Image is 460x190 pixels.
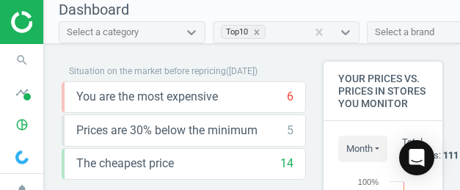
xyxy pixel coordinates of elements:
[8,46,36,74] i: search
[375,26,434,39] div: Select a brand
[399,140,434,175] div: Open Intercom Messenger
[287,123,293,139] div: 5
[76,89,218,105] span: You are the most expensive
[287,89,293,105] div: 6
[15,150,29,164] img: wGWNvw8QSZomAAAAABJRU5ErkJggg==
[76,156,174,172] span: The cheapest price
[443,150,459,161] b: 111
[402,136,459,162] p: Total products:
[76,123,258,139] span: Prices are 30% below the minimum
[8,111,36,139] i: pie_chart_outlined
[280,156,293,172] div: 14
[226,66,258,76] span: ( [DATE] )
[67,26,139,39] div: Select a category
[11,11,115,33] img: ajHJNr6hYgQAAAAASUVORK5CYII=
[59,1,129,18] span: Dashboard
[358,178,379,186] text: 100%
[324,62,442,120] h4: Your prices vs. prices in stores you monitor
[8,78,36,106] i: timeline
[69,66,226,76] span: Situation on the market before repricing
[338,136,387,162] button: month
[222,26,249,38] div: Top10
